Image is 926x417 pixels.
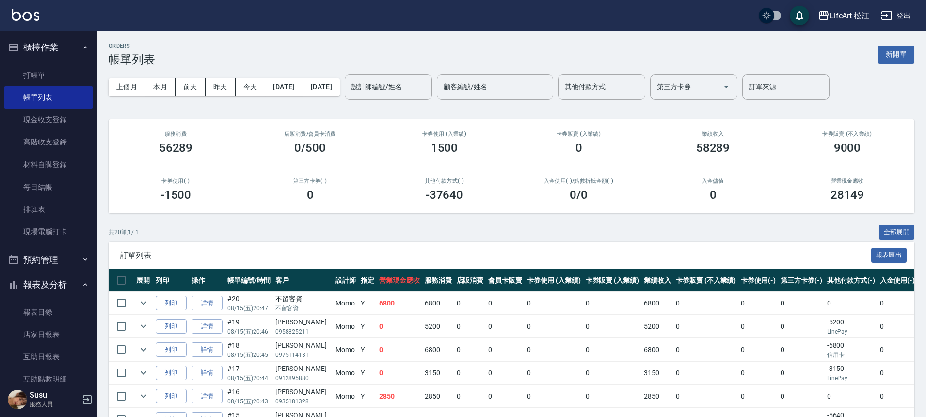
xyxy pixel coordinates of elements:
td: 3150 [422,362,454,385]
p: 服務人員 [30,400,79,409]
td: 0 [738,385,778,408]
h2: 卡券使用 (入業績) [389,131,500,137]
td: 0 [673,338,738,361]
div: [PERSON_NAME] [275,340,331,351]
a: 詳情 [192,366,223,381]
td: 0 [778,362,825,385]
td: 0 [778,315,825,338]
button: expand row [136,366,151,380]
td: -5200 [825,315,878,338]
td: Momo [333,385,358,408]
p: 0958825211 [275,327,331,336]
button: 前天 [176,78,206,96]
a: 新開單 [878,49,914,59]
button: LifeArt 松江 [814,6,874,26]
td: 0 [525,292,583,315]
h2: 卡券使用(-) [120,178,231,184]
td: Y [358,292,377,315]
th: 指定 [358,269,377,292]
td: #18 [225,338,273,361]
td: 0 [673,315,738,338]
td: 0 [377,315,422,338]
th: 客戶 [273,269,334,292]
div: LifeArt 松江 [830,10,870,22]
button: 今天 [236,78,266,96]
button: 預約管理 [4,247,93,273]
a: 現金收支登錄 [4,109,93,131]
td: 0 [738,315,778,338]
td: 0 [525,362,583,385]
td: 3150 [641,362,673,385]
td: 0 [377,338,422,361]
p: 08/15 (五) 20:43 [227,397,271,406]
p: 08/15 (五) 20:47 [227,304,271,313]
td: 6800 [422,338,454,361]
h5: Susu [30,390,79,400]
button: 櫃檯作業 [4,35,93,60]
div: [PERSON_NAME] [275,364,331,374]
button: 登出 [877,7,914,25]
th: 卡券販賣 (入業績) [583,269,642,292]
a: 打帳單 [4,64,93,86]
td: 0 [673,385,738,408]
td: -6800 [825,338,878,361]
p: 0975114131 [275,351,331,359]
th: 卡券販賣 (不入業績) [673,269,738,292]
th: 卡券使用(-) [738,269,778,292]
td: Y [358,362,377,385]
td: 6800 [641,292,673,315]
button: 全部展開 [879,225,915,240]
a: 詳情 [192,296,223,311]
th: 展開 [134,269,153,292]
td: 0 [583,385,642,408]
button: 列印 [156,296,187,311]
div: [PERSON_NAME] [275,317,331,327]
td: 0 [525,338,583,361]
th: 卡券使用 (入業績) [525,269,583,292]
button: [DATE] [303,78,340,96]
h3: -1500 [160,188,192,202]
th: 服務消費 [422,269,454,292]
a: 每日結帳 [4,176,93,198]
td: Momo [333,338,358,361]
td: 0 [525,315,583,338]
h2: ORDERS [109,43,155,49]
h2: 營業現金應收 [792,178,903,184]
p: LinePay [827,327,876,336]
td: 0 [825,292,878,315]
h3: 58289 [696,141,730,155]
button: expand row [136,342,151,357]
td: 0 [778,338,825,361]
img: Person [8,390,27,409]
th: 帳單編號/時間 [225,269,273,292]
td: 0 [525,385,583,408]
td: 0 [486,385,525,408]
button: 列印 [156,366,187,381]
button: 昨天 [206,78,236,96]
a: 店家日報表 [4,323,93,346]
td: #16 [225,385,273,408]
h3: 0 /0 [570,188,588,202]
td: Y [358,385,377,408]
h3: 56289 [159,141,193,155]
button: Open [718,79,734,95]
td: 0 [738,362,778,385]
div: [PERSON_NAME] [275,387,331,397]
h3: 0/500 [294,141,326,155]
td: 0 [583,338,642,361]
td: 0 [878,385,917,408]
h2: 卡券販賣 (不入業績) [792,131,903,137]
td: 6800 [377,292,422,315]
th: 操作 [189,269,225,292]
td: 0 [583,315,642,338]
td: 0 [454,362,486,385]
td: 0 [673,362,738,385]
th: 列印 [153,269,189,292]
h3: 0 [307,188,314,202]
button: expand row [136,389,151,403]
p: 不留客資 [275,304,331,313]
p: LinePay [827,374,876,383]
td: 0 [486,362,525,385]
button: expand row [136,296,151,310]
td: 0 [583,362,642,385]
